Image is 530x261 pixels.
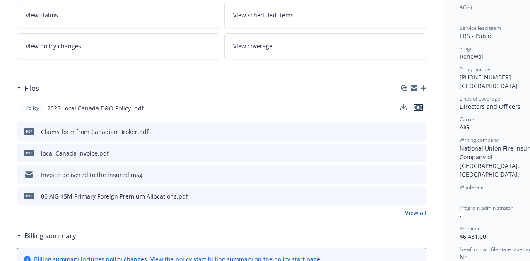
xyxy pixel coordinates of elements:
div: Claims form from Canadian Broker.pdf [41,127,149,136]
span: pdf [24,150,34,156]
button: preview file [416,192,423,201]
span: Program administrator [460,204,513,211]
span: Writing company [460,136,499,144]
div: Billing summary [17,230,76,241]
span: Lines of coverage [460,95,500,102]
span: View policy changes [26,42,81,50]
span: Wholesaler [460,184,486,191]
span: $6,431.00 [460,232,486,240]
div: Invoice delivered to the insured.msg [41,170,142,179]
a: View all [405,208,426,217]
div: local Canada invoice.pdf [41,149,109,158]
span: Stage [460,45,473,52]
span: - [460,191,462,199]
span: [PHONE_NUMBER] - [GEOGRAPHIC_DATA] [460,73,518,90]
button: preview file [414,104,423,113]
span: View scheduled items [233,11,294,19]
span: Policy number [460,66,492,73]
span: Renewal [460,53,483,60]
span: AIG [460,123,469,131]
button: preview file [416,127,423,136]
h3: Billing summary [24,230,76,241]
div: Files [17,83,39,93]
button: download file [402,127,409,136]
span: 2025 Local Canada D&O Policy .pdf [47,104,144,113]
a: View scheduled items [224,2,427,28]
span: Carrier [460,116,476,123]
button: preview file [416,149,423,158]
button: download file [402,170,409,179]
div: 00 AIG $5M Primary Foreign Premium Allocations.pdf [41,192,188,201]
button: preview file [416,170,423,179]
span: No [460,253,467,261]
h3: Files [24,83,39,93]
span: - [460,11,462,19]
button: download file [400,104,407,110]
span: pdf [24,128,34,134]
span: AC(s) [460,4,472,11]
a: View claims [17,2,219,28]
span: ERS - Public [460,32,492,40]
span: View coverage [233,42,272,50]
span: Premium [460,225,481,232]
button: download file [400,104,407,113]
a: View coverage [224,33,427,59]
button: preview file [414,104,423,111]
span: pdf [24,193,34,199]
span: - [460,212,462,220]
span: Policy [24,104,41,112]
span: View claims [26,11,58,19]
button: download file [402,149,409,158]
a: View policy changes [17,33,219,59]
span: Service lead team [460,24,501,31]
button: download file [402,192,409,201]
